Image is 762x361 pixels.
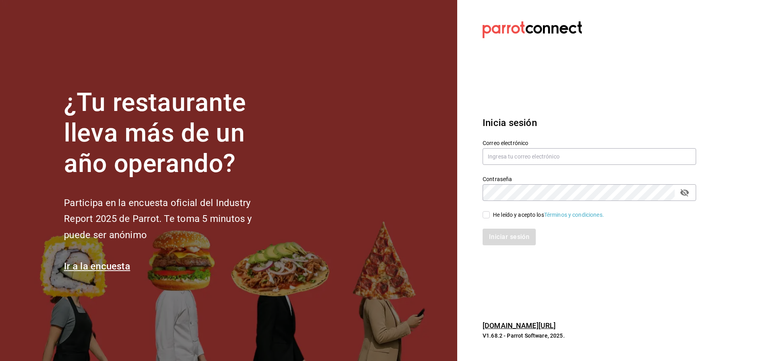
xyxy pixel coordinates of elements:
label: Correo electrónico [483,140,696,146]
div: He leído y acepto los [493,211,604,219]
h1: ¿Tu restaurante lleva más de un año operando? [64,88,278,179]
button: passwordField [678,186,691,199]
label: Contraseña [483,176,696,182]
a: Ir a la encuesta [64,261,130,272]
input: Ingresa tu correo electrónico [483,148,696,165]
h3: Inicia sesión [483,116,696,130]
a: [DOMAIN_NAME][URL] [483,321,556,330]
h2: Participa en la encuesta oficial del Industry Report 2025 de Parrot. Te toma 5 minutos y puede se... [64,195,278,243]
a: Términos y condiciones. [544,212,604,218]
p: V1.68.2 - Parrot Software, 2025. [483,332,696,340]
